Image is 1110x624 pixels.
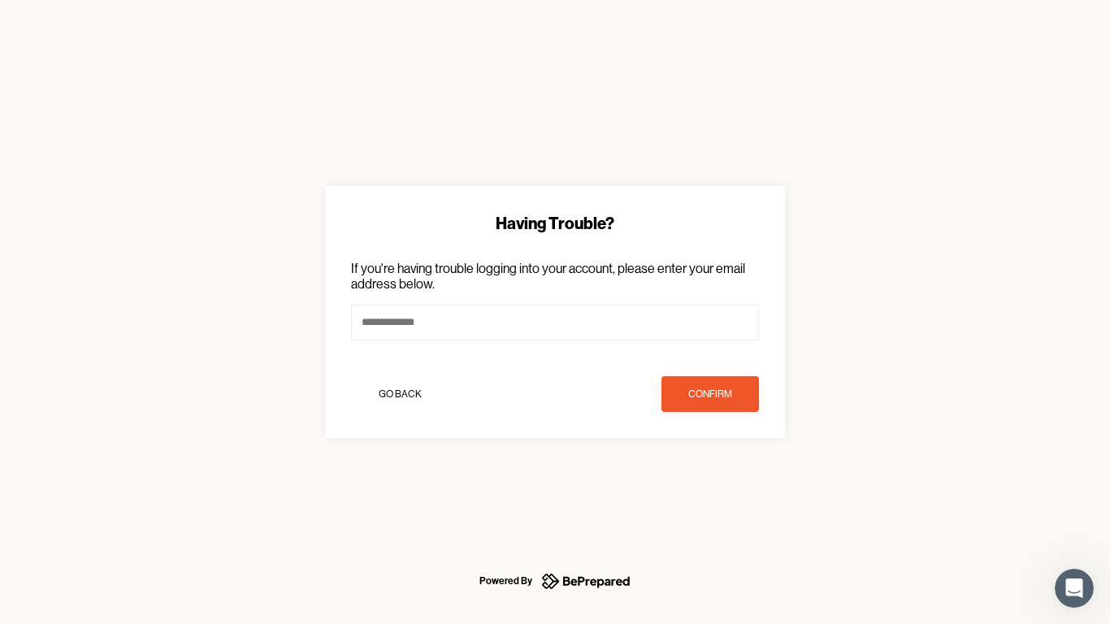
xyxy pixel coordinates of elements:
p: If you're having trouble logging into your account, please enter your email address below. [351,261,759,292]
div: confirm [688,386,732,402]
div: Having Trouble? [351,212,759,235]
iframe: Intercom live chat [1055,569,1094,608]
div: Powered By [479,571,532,591]
div: Go Back [379,386,422,402]
button: confirm [661,376,759,412]
button: Go Back [351,376,449,412]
